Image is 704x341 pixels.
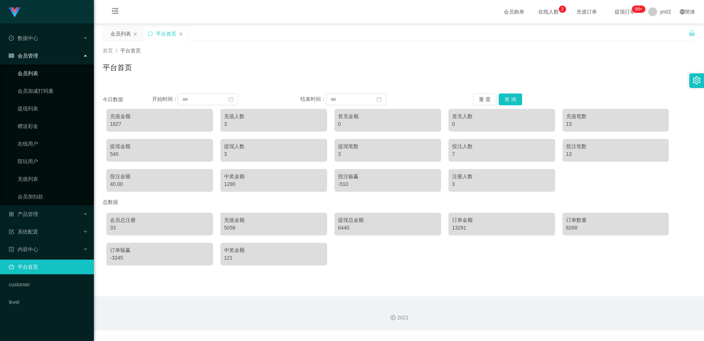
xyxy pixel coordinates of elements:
div: 订单输赢 [110,246,209,254]
div: 40.00 [110,180,209,188]
div: 投注金额 [110,173,209,180]
i: 图标: profile [9,247,14,252]
div: 中奖金额 [224,173,323,180]
div: 中奖金额 [224,246,323,254]
sup: 315 [632,5,645,13]
div: 首充人数 [452,113,551,120]
div: 会员总注册 [110,216,209,224]
button: 查 询 [499,93,522,105]
div: 提现金额 [110,143,209,150]
a: 会员列表 [18,66,88,81]
i: 图标: close [179,32,183,36]
i: 图标: close [133,32,137,36]
i: 图标: sync [148,31,153,36]
i: 图标: table [9,53,14,58]
div: 3 [224,120,323,128]
div: 投注人数 [452,143,551,150]
i: 图标: calendar [377,97,382,102]
div: 121 [224,254,323,262]
span: 在线人数 [535,9,562,14]
div: 1827 [110,120,209,128]
div: 总数据 [103,195,695,209]
div: 投注输赢 [338,173,437,180]
div: 7 [452,150,551,158]
div: 3 [224,150,323,158]
div: 3 [338,150,437,158]
a: level [9,295,88,309]
span: 平台首页 [120,48,141,54]
div: 13291 [452,224,551,232]
div: 13 [566,150,665,158]
h1: 平台首页 [103,62,132,73]
a: 充值列表 [18,172,88,186]
div: -3245 [110,254,209,262]
div: 首充金额 [338,113,437,120]
div: 平台首页 [156,27,176,41]
div: 0 [338,120,437,128]
div: 8268 [566,224,665,232]
div: 订单数量 [566,216,665,224]
span: 数据中心 [9,35,38,41]
button: 重 置 [473,93,496,105]
div: 充值金额 [110,113,209,120]
div: 投注笔数 [566,143,665,150]
span: 开始时间： [152,96,178,102]
span: 产品管理 [9,211,38,217]
a: 赠送彩金 [18,119,88,133]
div: 5058 [224,224,323,232]
div: 会员列表 [110,27,131,41]
i: 图标: unlock [689,30,695,36]
div: 6440 [338,224,437,232]
a: 陪玩用户 [18,154,88,169]
img: logo.9652507e.png [9,7,21,18]
a: 会员加扣款 [18,189,88,204]
i: 图标: setting [693,76,701,84]
a: customer [9,277,88,292]
div: 540 [110,150,209,158]
div: 提现人数 [224,143,323,150]
i: 图标: calendar [228,97,234,102]
span: 系统配置 [9,229,38,235]
a: 提现列表 [18,101,88,116]
div: 2021 [100,314,698,322]
div: 注册人数 [452,173,551,180]
i: 图标: form [9,229,14,234]
div: 1290 [224,180,323,188]
span: 充值订单 [573,9,601,14]
span: 内容中心 [9,246,38,252]
sup: 2 [559,5,566,13]
i: 图标: check-circle-o [9,36,14,41]
div: -510 [338,180,437,188]
div: 33 [110,224,209,232]
span: 首页 [103,48,113,54]
p: 2 [561,5,564,13]
a: 图标: dashboard平台首页 [9,260,88,274]
i: 图标: menu-fold [103,0,128,24]
i: 图标: appstore-o [9,212,14,217]
span: 会员管理 [9,53,38,59]
div: 0 [452,120,551,128]
a: 在线用户 [18,136,88,151]
i: 图标: global [680,9,685,14]
div: 订单金额 [452,216,551,224]
div: 13 [566,120,665,128]
span: 结束时间： [300,96,326,102]
span: / [116,48,117,54]
div: 今日数据 [103,96,152,103]
div: 提现总金额 [338,216,437,224]
span: 提现订单 [611,9,639,14]
div: 充值人数 [224,113,323,120]
div: 3 [452,180,551,188]
a: 会员加减打码量 [18,84,88,98]
div: 提现笔数 [338,143,437,150]
div: 充值笔数 [566,113,665,120]
div: 充值金额 [224,216,323,224]
i: 图标: copyright [390,315,396,320]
